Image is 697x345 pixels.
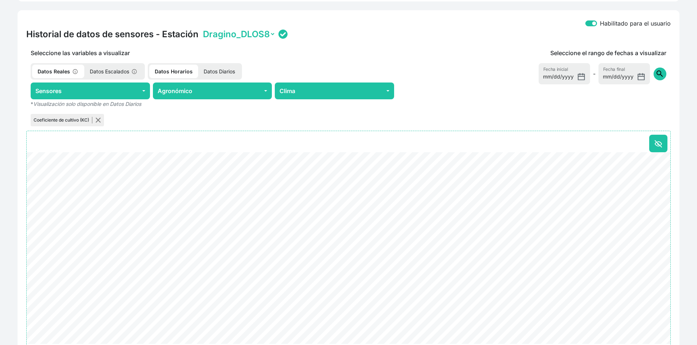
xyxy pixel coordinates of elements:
[31,83,150,99] button: Sensores
[26,49,398,57] p: Seleccione las variables a visualizar
[153,83,272,99] button: Agronómico
[649,135,667,152] button: Ocultar todo
[550,49,666,57] p: Seleccione el rango de fechas a visualizar
[26,29,199,40] h4: Historial de datos de sensores - Estación
[275,83,394,99] button: Clima
[33,101,141,107] em: Visualización solo disponible en Datos Diarios
[655,69,664,78] span: search
[654,68,666,80] button: search
[34,117,92,123] p: Coeficiente de cultivo (KC)
[600,19,671,28] label: Habilitado para el usuario
[149,65,198,78] p: Datos Horarios
[198,65,240,78] p: Datos Diarios
[278,30,288,39] img: status
[84,65,143,78] p: Datos Escalados
[593,69,596,78] span: -
[201,28,276,40] select: Station selector
[32,65,84,78] p: Datos Reales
